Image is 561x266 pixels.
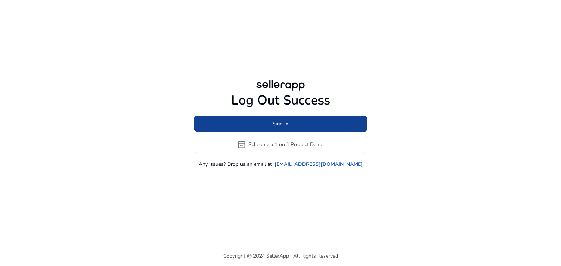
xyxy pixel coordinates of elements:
[194,136,367,153] button: event_availableSchedule a 1 on 1 Product Demo
[272,120,289,128] span: Sign In
[194,116,367,132] button: Sign In
[237,140,246,149] span: event_available
[199,160,272,168] p: Any issues? Drop us an email at
[275,160,363,168] a: [EMAIL_ADDRESS][DOMAIN_NAME]
[194,93,367,108] h1: Log Out Success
